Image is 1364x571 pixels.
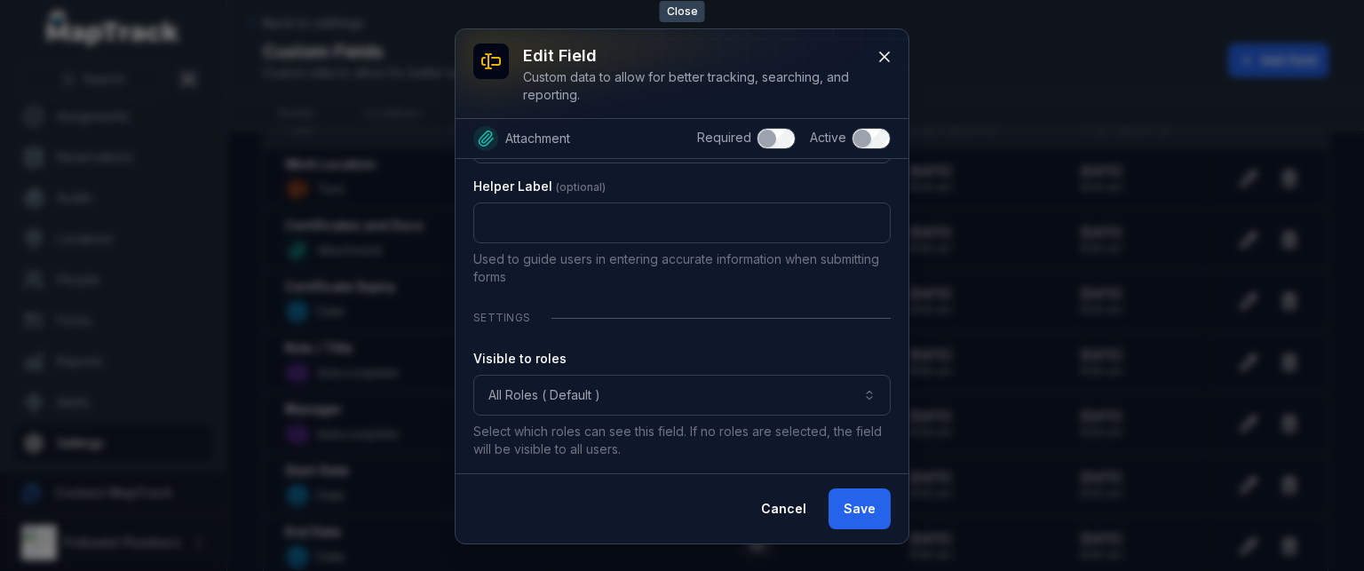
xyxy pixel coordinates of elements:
button: Save [829,488,891,529]
input: :r1o:-form-item-label [473,202,891,243]
span: Active [810,130,846,145]
button: Cancel [746,488,821,529]
label: Helper Label [473,178,606,195]
p: Select which roles can see this field. If no roles are selected, the field will be visible to all... [473,423,891,458]
button: All Roles ( Default ) [473,375,891,416]
span: Close [660,1,705,22]
label: Visible to roles [473,350,567,368]
span: Attachment [505,130,570,147]
p: Used to guide users in entering accurate information when submitting forms [473,250,891,286]
div: Custom data to allow for better tracking, searching, and reporting. [523,68,862,104]
h3: Edit field [523,44,862,68]
div: Settings [473,300,891,336]
span: Required [697,130,751,145]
